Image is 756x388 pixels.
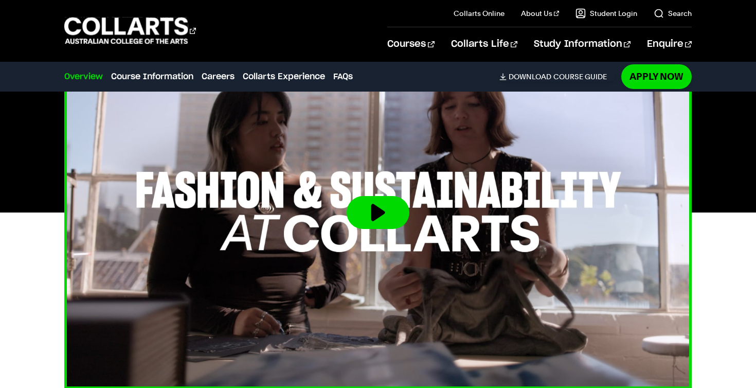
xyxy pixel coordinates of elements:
[333,70,353,83] a: FAQs
[451,27,517,61] a: Collarts Life
[64,16,196,45] div: Go to homepage
[654,8,692,19] a: Search
[647,27,692,61] a: Enquire
[454,8,505,19] a: Collarts Online
[202,70,235,83] a: Careers
[64,70,103,83] a: Overview
[387,27,434,61] a: Courses
[521,8,559,19] a: About Us
[534,27,631,61] a: Study Information
[509,72,551,81] span: Download
[621,64,692,89] a: Apply Now
[111,70,193,83] a: Course Information
[499,72,615,81] a: DownloadCourse Guide
[243,70,325,83] a: Collarts Experience
[575,8,637,19] a: Student Login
